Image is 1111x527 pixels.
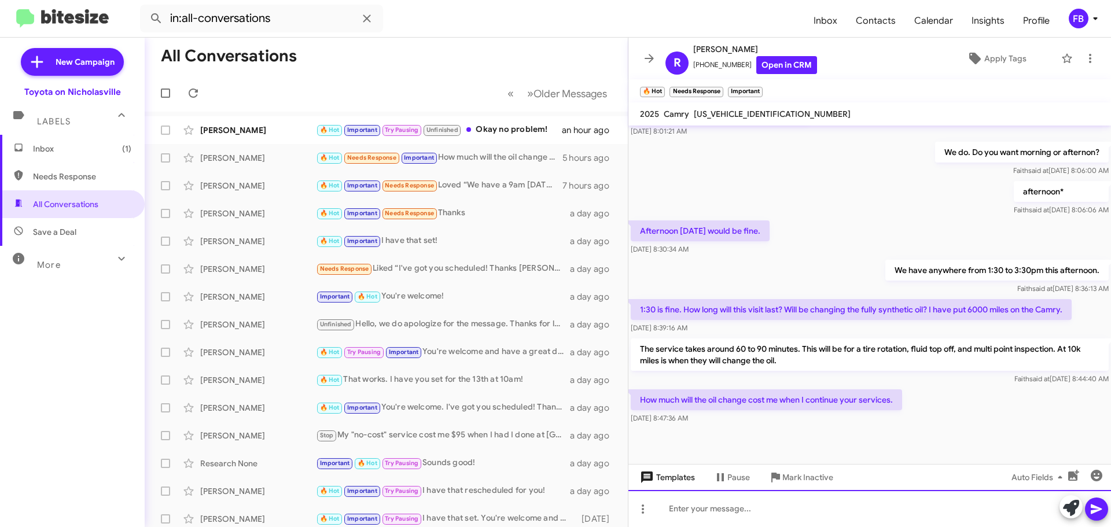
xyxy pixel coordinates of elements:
div: FB [1069,9,1088,28]
div: You're welcome. I've got you scheduled! Thanks [PERSON_NAME], have a great day! [316,401,570,414]
div: a day ago [570,263,619,275]
nav: Page navigation example [501,82,614,105]
input: Search [140,5,383,32]
span: Faith [DATE] 8:36:13 AM [1017,284,1109,293]
button: Mark Inactive [759,467,843,488]
div: a day ago [570,485,619,497]
span: Faith [DATE] 8:06:06 AM [1014,205,1109,214]
div: [DATE] [576,513,619,525]
div: I have that rescheduled for you! [316,484,570,497]
div: 7 hours ago [562,180,619,191]
div: [PERSON_NAME] [200,319,316,330]
div: [PERSON_NAME] [200,263,316,275]
div: Liked “I've got you scheduled! Thanks [PERSON_NAME], have a great day!” [316,262,570,275]
span: 🔥 Hot [320,209,340,217]
span: [DATE] 8:39:16 AM [631,323,687,332]
span: Apply Tags [984,48,1027,69]
div: a day ago [570,458,619,469]
div: [PERSON_NAME] [200,374,316,386]
span: 🔥 Hot [320,404,340,411]
span: 🔥 Hot [320,126,340,134]
p: We have anywhere from 1:30 to 3:30pm this afternoon. [885,260,1109,281]
span: New Campaign [56,56,115,68]
span: 🔥 Hot [320,376,340,384]
div: a day ago [570,208,619,219]
span: Needs Response [385,209,434,217]
div: I have that set! [316,234,570,248]
h1: All Conversations [161,47,297,65]
span: Needs Response [33,171,131,182]
small: Important [728,87,763,97]
div: an hour ago [562,124,619,136]
span: 🔥 Hot [358,293,377,300]
span: 🔥 Hot [320,487,340,495]
div: Okay no problem! [316,123,562,137]
a: Inbox [804,4,847,38]
span: 2025 [640,109,659,119]
div: Research None [200,458,316,469]
p: The service takes around 60 to 90 minutes. This will be for a tire rotation, fluid top off, and m... [631,338,1109,371]
p: 1:30 is fine. How long will this visit last? Will be changing the fully synthetic oil? I have put... [631,299,1072,320]
p: Afternoon [DATE] would be fine. [631,220,770,241]
button: FB [1059,9,1098,28]
div: [PERSON_NAME] [200,152,316,164]
span: (1) [122,143,131,154]
div: Toyota on Nicholasville [24,86,121,98]
span: Calendar [905,4,962,38]
span: » [527,86,534,101]
span: Important [347,182,377,189]
span: [DATE] 8:01:21 AM [631,127,687,135]
span: Faith [DATE] 8:06:00 AM [1013,166,1109,175]
span: Older Messages [534,87,607,100]
div: [PERSON_NAME] [200,513,316,525]
span: said at [1032,284,1053,293]
span: Auto Fields [1011,467,1067,488]
button: Auto Fields [1002,467,1076,488]
small: 🔥 Hot [640,87,665,97]
span: More [37,260,61,270]
span: « [507,86,514,101]
button: Templates [628,467,704,488]
span: 🔥 Hot [320,154,340,161]
span: 🔥 Hot [320,515,340,522]
span: Camry [664,109,689,119]
span: Important [320,293,350,300]
span: Templates [638,467,695,488]
div: [PERSON_NAME] [200,124,316,136]
span: Inbox [33,143,131,154]
span: Important [347,487,377,495]
span: Try Pausing [385,487,418,495]
span: [PHONE_NUMBER] [693,56,817,74]
div: I have that set. You're welcome and have a great day! [316,512,576,525]
span: Stop [320,432,334,439]
div: [PERSON_NAME] [200,485,316,497]
button: Previous [501,82,521,105]
span: Save a Deal [33,226,76,238]
div: [PERSON_NAME] [200,180,316,191]
span: Try Pausing [385,515,418,522]
span: Needs Response [385,182,434,189]
div: [PERSON_NAME] [200,235,316,247]
div: You're welcome and have a great day! [316,345,570,359]
span: Mark Inactive [782,467,833,488]
span: Needs Response [320,265,369,272]
span: Unfinished [320,320,352,328]
p: afternoon* [1014,181,1109,202]
span: Faith [DATE] 8:44:40 AM [1014,374,1109,383]
span: R [674,54,681,72]
span: Labels [37,116,71,127]
a: Profile [1014,4,1059,38]
span: Try Pausing [385,459,418,467]
a: Open in CRM [756,56,817,74]
a: Insights [962,4,1014,38]
span: Important [404,154,434,161]
div: Hello, we do apologize for the message. Thanks for letting us know, we will update our records! H... [316,318,570,331]
div: a day ago [570,430,619,441]
div: [PERSON_NAME] [200,402,316,414]
div: That works. I have you set for the 13th at 10am! [316,373,570,386]
div: [PERSON_NAME] [200,208,316,219]
a: Contacts [847,4,905,38]
span: Try Pausing [385,126,418,134]
div: a day ago [570,402,619,414]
